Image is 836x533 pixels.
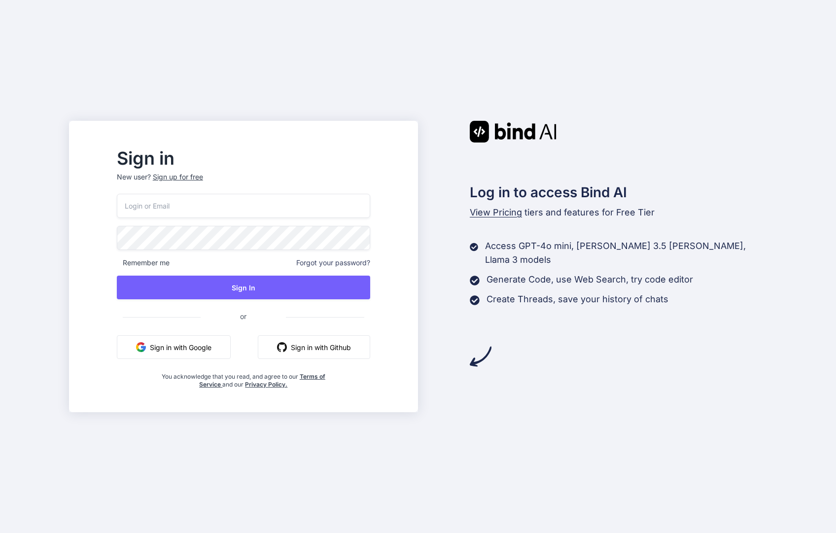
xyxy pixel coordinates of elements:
[487,292,668,306] p: Create Threads, save your history of chats
[199,373,325,388] a: Terms of Service
[117,276,370,299] button: Sign In
[470,121,557,142] img: Bind AI logo
[470,207,522,217] span: View Pricing
[117,335,231,359] button: Sign in with Google
[470,346,491,367] img: arrow
[117,150,370,166] h2: Sign in
[117,194,370,218] input: Login or Email
[487,273,693,286] p: Generate Code, use Web Search, try code editor
[153,172,203,182] div: Sign up for free
[201,304,286,328] span: or
[117,258,170,268] span: Remember me
[485,239,767,267] p: Access GPT-4o mini, [PERSON_NAME] 3.5 [PERSON_NAME], Llama 3 models
[117,172,370,194] p: New user?
[245,381,287,388] a: Privacy Policy.
[258,335,370,359] button: Sign in with Github
[159,367,328,389] div: You acknowledge that you read, and agree to our and our
[470,206,767,219] p: tiers and features for Free Tier
[470,182,767,203] h2: Log in to access Bind AI
[277,342,287,352] img: github
[136,342,146,352] img: google
[296,258,370,268] span: Forgot your password?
